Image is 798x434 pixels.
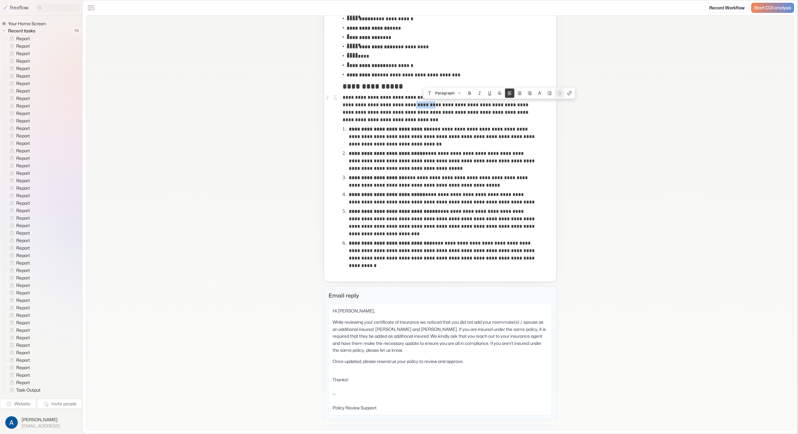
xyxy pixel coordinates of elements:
span: Report [15,133,32,139]
span: Report [15,379,32,386]
span: Report [15,245,32,251]
a: Report [4,304,32,312]
span: Report [15,357,32,363]
span: Report [15,73,32,79]
p: freeflow [10,4,29,12]
span: Report [15,80,32,87]
button: Add block [324,94,331,101]
a: freeflow [2,4,29,12]
a: Report [4,222,32,229]
span: Start COI analysis [754,5,791,11]
a: Report [4,80,32,87]
span: Report [15,342,32,348]
img: profile [5,416,18,429]
span: Report [15,110,32,117]
span: Task Output [15,387,42,393]
button: Align text left [505,88,514,98]
span: Report [15,118,32,124]
a: Report [4,162,32,169]
a: Report [4,267,32,274]
a: Report [4,379,32,386]
span: Report [15,260,32,266]
span: Your Home Screen [7,21,48,27]
a: Report [4,42,32,50]
a: Report [4,57,32,65]
span: Report [15,65,32,72]
span: Report [15,327,32,333]
a: Report [4,50,32,57]
span: Report [15,185,32,191]
a: Report [4,125,32,132]
a: Report [4,65,32,72]
a: Report [4,237,32,244]
a: Report [4,102,32,110]
button: Invite people [37,399,82,409]
a: Report [4,207,32,214]
span: Report [15,372,32,378]
button: Colors [535,88,544,98]
p: Once updated, please resend us your policy to review and approve. [333,358,548,372]
span: Task Output [15,394,42,401]
span: Report [15,36,32,42]
button: Open block menu [331,94,339,101]
button: Nest block [545,88,554,98]
button: Align text center [515,88,524,98]
span: Report [15,215,32,221]
a: Report [4,334,32,341]
a: Report [4,252,32,259]
a: Report [4,364,32,371]
span: Report [15,312,32,318]
span: Report [15,193,32,199]
span: Report [15,237,32,244]
span: Report [15,297,32,303]
a: Report [4,341,32,349]
span: Report [15,282,32,289]
a: Report [4,192,32,199]
span: 74 [71,27,82,35]
a: Report [4,312,32,319]
span: Report [15,320,32,326]
a: Report [4,177,32,184]
span: Report [15,58,32,64]
a: Start COI analysis [751,3,794,13]
a: Report [4,95,32,102]
span: Report [15,163,32,169]
span: Report [15,207,32,214]
span: Report [15,200,32,206]
button: Paragraph [424,88,464,98]
span: Report [15,170,32,176]
button: [PERSON_NAME][EMAIL_ADDRESS] [4,415,78,430]
button: Recent tasks [2,27,38,35]
a: Report [4,327,32,334]
span: Report [15,50,32,57]
a: Report [4,147,32,155]
a: Report [4,117,32,125]
span: Recent tasks [7,28,37,34]
a: Report [4,140,32,147]
a: Report [4,87,32,95]
a: Report [4,132,32,140]
span: Report [15,155,32,161]
button: Italic [475,88,484,98]
a: Report [4,155,32,162]
a: Report [4,349,32,356]
button: Bold [465,88,474,98]
span: Report [15,290,32,296]
span: [EMAIL_ADDRESS] [22,423,60,429]
span: Report [15,95,32,102]
a: Report [4,169,32,177]
span: Report [15,148,32,154]
a: Task Output [4,386,43,394]
a: Report [4,282,32,289]
span: Report [15,43,32,49]
a: Report [4,289,32,297]
p: While reviewing your certificate of insurance we noticed that you did not add your roommate(s) / ... [333,319,548,354]
a: Report [4,274,32,282]
span: Paragraph [435,88,454,98]
span: Report [15,103,32,109]
p: Email reply [329,291,552,300]
button: Create link [565,88,574,98]
button: Strike [495,88,504,98]
p: Thanks! -- Policy Review Support [333,376,548,411]
a: Report [4,184,32,192]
